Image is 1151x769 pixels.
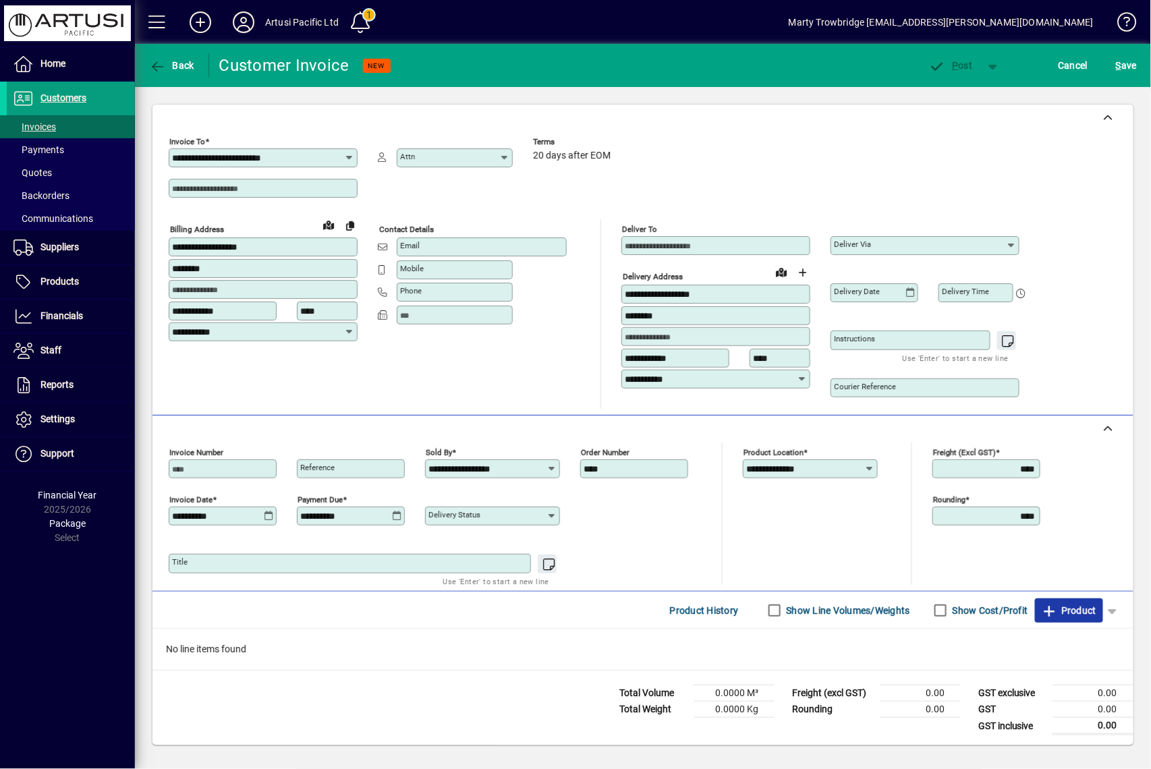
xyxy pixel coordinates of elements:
mat-label: Instructions [834,334,875,343]
span: Invoices [13,121,56,132]
a: View on map [318,214,339,235]
span: ave [1116,55,1137,76]
a: Reports [7,368,135,402]
span: Reports [40,379,74,390]
td: 0.00 [1052,685,1133,702]
a: Communications [7,207,135,230]
mat-label: Courier Reference [834,382,896,391]
a: Payments [7,138,135,161]
mat-label: Title [172,557,188,567]
div: No line items found [152,629,1133,670]
div: Marty Trowbridge [EMAIL_ADDRESS][PERSON_NAME][DOMAIN_NAME] [789,11,1094,33]
div: Artusi Pacific Ltd [265,11,339,33]
div: Customer Invoice [219,55,349,76]
mat-label: Reference [300,463,335,472]
span: Terms [533,138,614,146]
button: Product History [665,598,744,623]
mat-label: Phone [400,286,422,295]
td: 0.0000 Kg [694,702,775,718]
td: Rounding [785,702,880,718]
a: Backorders [7,184,135,207]
mat-label: Order number [581,448,629,457]
span: Settings [40,414,75,424]
td: Total Weight [613,702,694,718]
td: Freight (excl GST) [785,685,880,702]
mat-label: Invoice To [169,137,205,146]
mat-hint: Use 'Enter' to start a new line [443,573,549,589]
a: Settings [7,403,135,436]
a: Suppliers [7,231,135,264]
button: Add [179,10,222,34]
span: ost [929,60,973,71]
button: Product [1035,598,1103,623]
mat-label: Sold by [426,448,452,457]
button: Back [146,53,198,78]
a: View on map [770,261,792,283]
app-page-header-button: Back [135,53,209,78]
mat-label: Delivery date [834,287,880,296]
span: Back [149,60,194,71]
td: GST inclusive [972,718,1052,735]
button: Profile [222,10,265,34]
span: Products [40,276,79,287]
a: Knowledge Base [1107,3,1134,47]
mat-label: Invoice number [169,448,223,457]
td: Total Volume [613,685,694,702]
span: P [953,60,959,71]
span: Product History [670,600,739,621]
span: Financials [40,310,83,321]
span: Quotes [13,167,52,178]
span: Financial Year [38,490,97,501]
mat-label: Freight (excl GST) [933,448,996,457]
td: GST [972,702,1052,718]
span: Product [1042,600,1096,621]
button: Choose address [792,262,814,283]
mat-label: Deliver via [834,239,871,249]
span: Package [49,518,86,529]
td: 0.0000 M³ [694,685,775,702]
span: Support [40,448,74,459]
button: Post [922,53,980,78]
span: Home [40,58,65,69]
span: Suppliers [40,241,79,252]
a: Invoices [7,115,135,138]
label: Show Line Volumes/Weights [784,604,910,617]
td: 0.00 [1052,702,1133,718]
mat-label: Attn [400,152,415,161]
span: Cancel [1059,55,1088,76]
label: Show Cost/Profit [950,604,1028,617]
mat-hint: Use 'Enter' to start a new line [903,350,1009,366]
a: Staff [7,334,135,368]
td: 0.00 [880,702,961,718]
a: Home [7,47,135,81]
span: Payments [13,144,64,155]
span: Backorders [13,190,69,201]
mat-label: Deliver To [622,225,657,234]
mat-label: Payment due [298,495,343,505]
span: Staff [40,345,61,355]
span: 20 days after EOM [533,150,611,161]
span: Communications [13,213,93,224]
td: 0.00 [1052,718,1133,735]
a: Products [7,265,135,299]
mat-label: Product location [743,448,804,457]
span: NEW [368,61,385,70]
a: Support [7,437,135,471]
mat-label: Rounding [933,495,965,505]
button: Save [1113,53,1140,78]
button: Cancel [1055,53,1092,78]
mat-label: Invoice date [169,495,213,505]
a: Quotes [7,161,135,184]
td: 0.00 [880,685,961,702]
span: Customers [40,92,86,103]
mat-label: Mobile [400,264,424,273]
td: GST exclusive [972,685,1052,702]
mat-label: Email [400,241,420,250]
a: Financials [7,300,135,333]
button: Copy to Delivery address [339,215,361,236]
mat-label: Delivery status [428,510,480,519]
mat-label: Delivery time [942,287,989,296]
span: S [1116,60,1121,71]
